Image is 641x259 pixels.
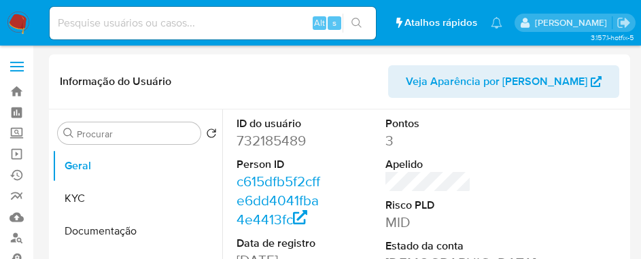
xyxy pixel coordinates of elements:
[491,17,502,29] a: Notificações
[385,239,471,254] dt: Estado da conta
[388,65,619,98] button: Veja Aparência por [PERSON_NAME]
[385,213,471,232] dd: MID
[63,128,74,139] button: Procurar
[406,65,587,98] span: Veja Aparência por [PERSON_NAME]
[52,182,222,215] button: KYC
[535,16,612,29] p: eduardo.dutra@mercadolivre.com
[332,16,336,29] span: s
[385,116,471,131] dt: Pontos
[237,116,322,131] dt: ID do usuário
[206,128,217,143] button: Retornar ao pedido padrão
[617,16,631,30] a: Sair
[237,157,322,172] dt: Person ID
[60,75,171,88] h1: Informação do Usuário
[77,128,195,140] input: Procurar
[385,157,471,172] dt: Apelido
[314,16,325,29] span: Alt
[237,171,320,229] a: c615dfb5f2cffe6dd4041fba4e4413fc
[52,150,222,182] button: Geral
[237,236,322,251] dt: Data de registro
[237,131,322,150] dd: 732185489
[385,131,471,150] dd: 3
[385,198,471,213] dt: Risco PLD
[404,16,477,30] span: Atalhos rápidos
[343,14,370,33] button: search-icon
[50,14,376,32] input: Pesquise usuários ou casos...
[52,215,222,247] button: Documentação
